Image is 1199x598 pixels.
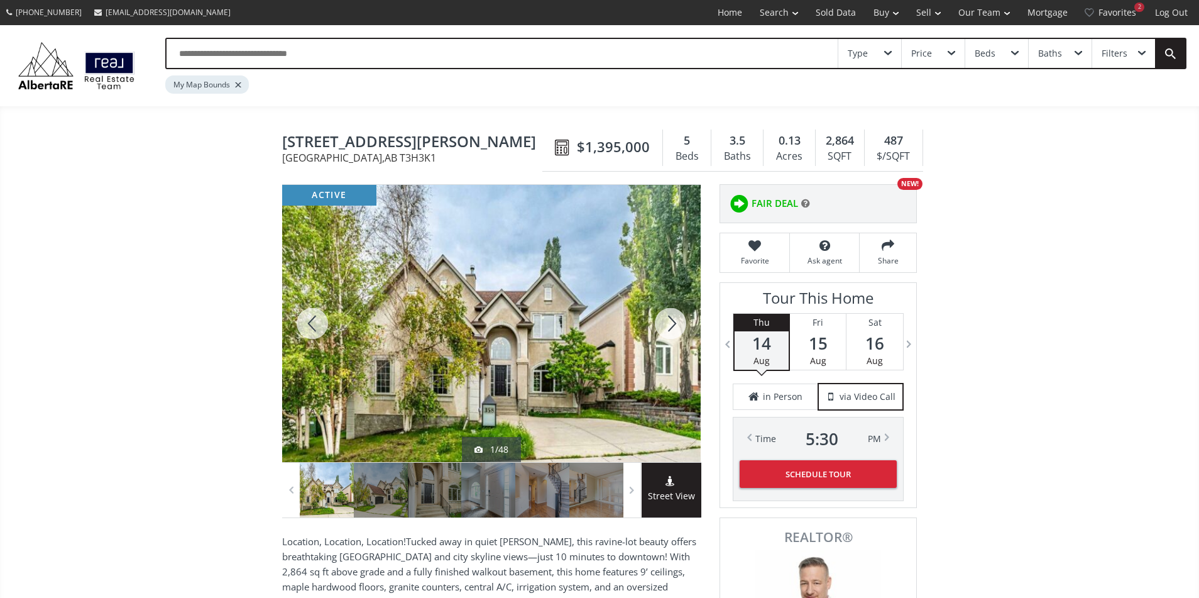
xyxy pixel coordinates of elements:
[790,314,846,331] div: Fri
[871,133,916,149] div: 487
[752,197,798,210] span: FAIR DEAL
[165,75,249,94] div: My Map Bounds
[642,489,701,504] span: Street View
[282,153,549,163] span: [GEOGRAPHIC_DATA] , AB T3H3K1
[669,133,704,149] div: 5
[796,255,853,266] span: Ask agent
[282,185,701,462] div: 358 Patterson Boulevard SW Calgary, AB T3H3K1 - Photo 1 of 48
[16,7,82,18] span: [PHONE_NUMBER]
[846,314,903,331] div: Sat
[735,335,789,352] span: 14
[718,147,757,166] div: Baths
[1038,49,1062,58] div: Baths
[753,355,770,367] span: Aug
[848,49,868,58] div: Type
[1102,49,1127,58] div: Filters
[770,133,808,149] div: 0.13
[840,390,895,403] span: via Video Call
[577,137,650,157] span: $1,395,000
[282,185,376,206] div: active
[846,335,903,352] span: 16
[733,289,904,313] h3: Tour This Home
[866,255,910,266] span: Share
[13,39,140,92] img: Logo
[734,531,902,544] span: REALTOR®
[763,390,802,403] span: in Person
[810,355,826,367] span: Aug
[282,133,549,153] span: 358 Patterson Boulevard SW
[897,178,923,190] div: NEW!
[867,355,883,367] span: Aug
[1134,3,1144,12] div: 2
[726,255,783,266] span: Favorite
[871,147,916,166] div: $/SQFT
[718,133,757,149] div: 3.5
[826,133,854,149] span: 2,864
[770,147,808,166] div: Acres
[106,7,231,18] span: [EMAIL_ADDRESS][DOMAIN_NAME]
[726,191,752,216] img: rating icon
[474,443,508,456] div: 1/48
[975,49,995,58] div: Beds
[669,147,704,166] div: Beds
[740,460,897,488] button: Schedule Tour
[806,430,838,448] span: 5 : 30
[735,314,789,331] div: Thu
[88,1,237,24] a: [EMAIL_ADDRESS][DOMAIN_NAME]
[755,430,881,448] div: Time PM
[822,147,858,166] div: SQFT
[790,335,846,352] span: 15
[911,49,932,58] div: Price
